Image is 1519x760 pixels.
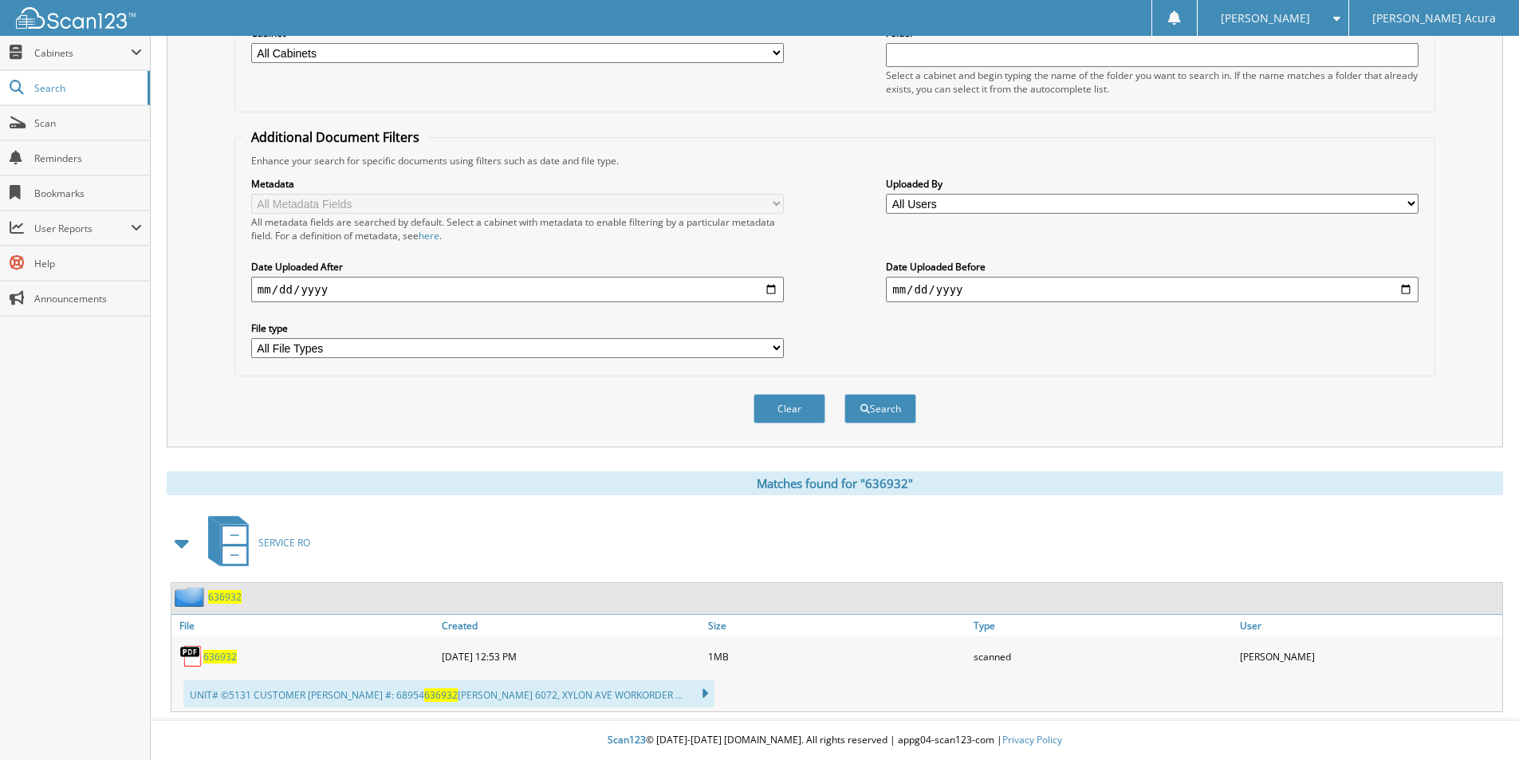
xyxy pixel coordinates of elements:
span: Help [34,257,142,270]
div: 1MB [704,640,970,672]
a: SERVICE RO [199,511,310,574]
a: Created [438,615,704,636]
label: Date Uploaded Before [886,260,1419,274]
span: Cabinets [34,46,131,60]
span: Reminders [34,152,142,165]
div: [DATE] 12:53 PM [438,640,704,672]
div: UNIT# ©5131 CUSTOMER [PERSON_NAME] #: 68954 [PERSON_NAME] 6072, XYLON AVE WORKORDER ... [183,680,714,707]
span: Announcements [34,292,142,305]
span: Search [34,81,140,95]
label: Date Uploaded After [251,260,784,274]
a: User [1236,615,1502,636]
a: Size [704,615,970,636]
legend: Additional Document Filters [243,128,427,146]
span: Bookmarks [34,187,142,200]
span: User Reports [34,222,131,235]
iframe: Chat Widget [1439,683,1519,760]
input: start [251,277,784,302]
span: [PERSON_NAME] [1221,14,1310,23]
div: All metadata fields are searched by default. Select a cabinet with metadata to enable filtering b... [251,215,784,242]
div: [PERSON_NAME] [1236,640,1502,672]
img: folder2.png [175,587,208,607]
img: scan123-logo-white.svg [16,7,136,29]
div: Enhance your search for specific documents using filters such as date and file type. [243,154,1427,167]
a: Type [970,615,1236,636]
label: Uploaded By [886,177,1419,191]
label: Metadata [251,177,784,191]
span: [PERSON_NAME] Acura [1372,14,1496,23]
button: Search [844,394,916,423]
img: PDF.png [179,644,203,668]
a: 636932 [203,650,237,664]
label: File type [251,321,784,335]
div: scanned [970,640,1236,672]
input: end [886,277,1419,302]
span: Scan [34,116,142,130]
div: Matches found for "636932" [167,471,1503,495]
a: File [171,615,438,636]
div: Select a cabinet and begin typing the name of the folder you want to search in. If the name match... [886,69,1419,96]
button: Clear [754,394,825,423]
span: SERVICE RO [258,536,310,549]
div: © [DATE]-[DATE] [DOMAIN_NAME]. All rights reserved | appg04-scan123-com | [151,721,1519,760]
span: Scan123 [608,733,646,746]
a: 636932 [208,590,242,604]
a: Privacy Policy [1002,733,1062,746]
a: here [419,229,439,242]
span: 636932 [424,688,458,702]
